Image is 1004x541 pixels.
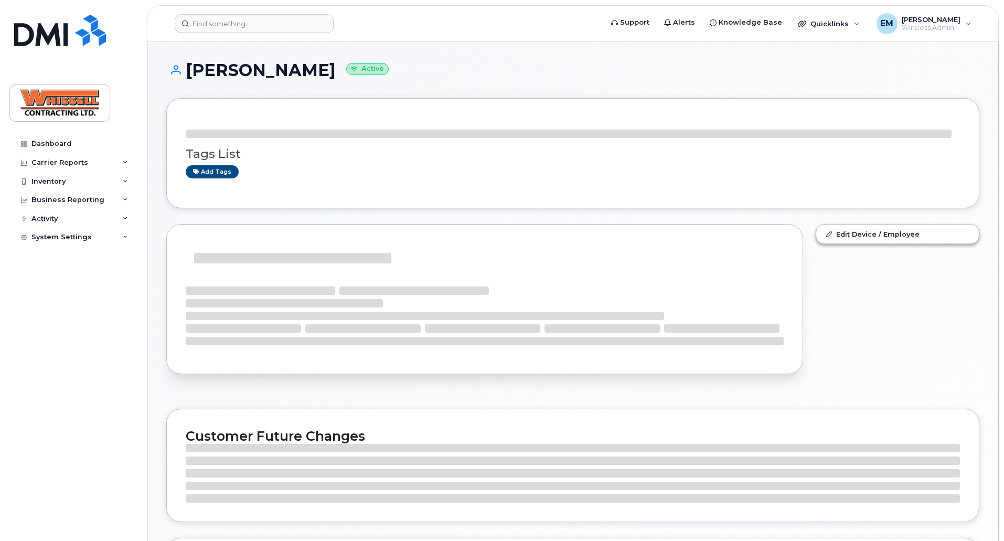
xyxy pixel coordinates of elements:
[186,147,960,161] h3: Tags List
[186,165,239,178] a: Add tags
[346,63,389,75] small: Active
[186,428,960,444] h2: Customer Future Changes
[166,61,979,79] h1: [PERSON_NAME]
[816,225,979,243] a: Edit Device / Employee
